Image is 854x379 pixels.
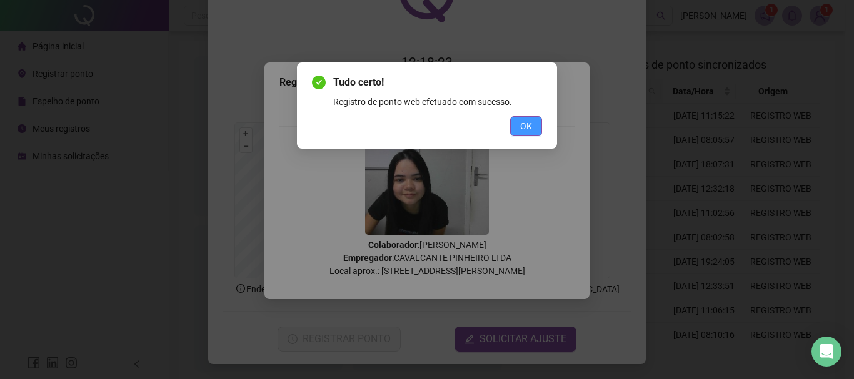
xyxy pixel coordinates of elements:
span: check-circle [312,76,326,89]
span: OK [520,119,532,133]
div: Registro de ponto web efetuado com sucesso. [333,95,542,109]
button: OK [510,116,542,136]
div: Open Intercom Messenger [811,337,841,367]
span: Tudo certo! [333,75,542,90]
